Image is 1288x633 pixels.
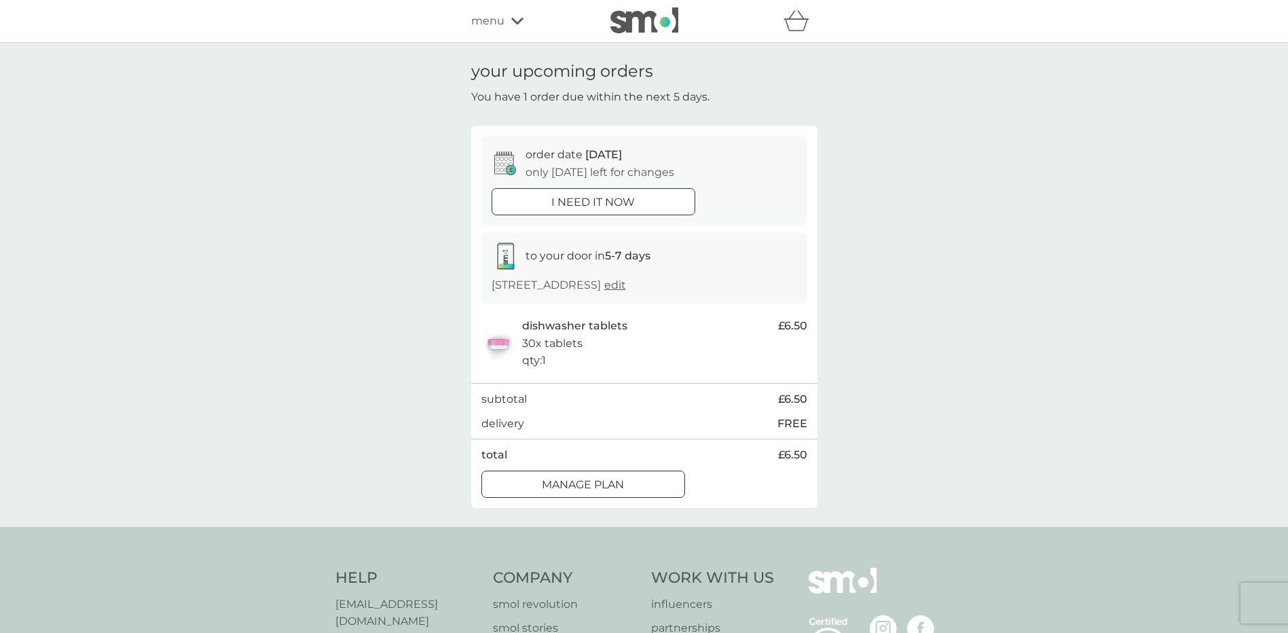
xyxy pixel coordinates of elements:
span: menu [471,12,504,30]
p: only [DATE] left for changes [526,164,674,181]
a: influencers [651,596,774,613]
p: order date [526,146,622,164]
h4: Company [493,568,638,589]
span: [DATE] [585,148,622,161]
button: i need it now [492,188,695,215]
button: Manage plan [481,471,685,498]
span: £6.50 [778,317,807,335]
a: smol revolution [493,596,638,613]
img: smol [610,7,678,33]
div: basket [784,7,817,35]
p: qty : 1 [522,352,546,369]
p: Manage plan [542,476,624,494]
span: £6.50 [778,391,807,408]
span: to your door in [526,249,650,262]
img: smol [809,568,877,614]
strong: 5-7 days [605,249,650,262]
a: edit [604,278,626,291]
h4: Help [335,568,480,589]
p: dishwasher tablets [522,317,627,335]
p: i need it now [551,194,635,211]
p: subtotal [481,391,527,408]
h4: Work With Us [651,568,774,589]
span: £6.50 [778,446,807,464]
p: 30x tablets [522,335,583,352]
a: [EMAIL_ADDRESS][DOMAIN_NAME] [335,596,480,630]
p: total [481,446,507,464]
p: delivery [481,415,524,433]
p: [STREET_ADDRESS] [492,276,626,294]
h1: your upcoming orders [471,62,653,82]
p: FREE [777,415,807,433]
p: You have 1 order due within the next 5 days. [471,88,710,106]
